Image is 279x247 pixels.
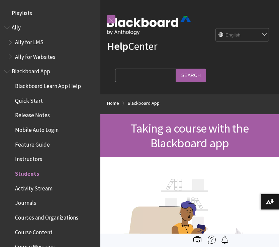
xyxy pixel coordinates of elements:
[12,7,32,16] span: Playlists
[4,22,96,63] nav: Book outline for Anthology Ally Help
[4,7,96,19] nav: Book outline for Playlists
[107,99,119,107] a: Home
[12,22,21,31] span: Ally
[208,236,216,244] img: More help
[15,110,50,119] span: Release Notes
[15,95,43,104] span: Quick Start
[12,66,50,75] span: Blackboard App
[176,69,206,82] input: Search
[15,124,59,133] span: Mobile Auto Login
[15,51,55,60] span: Ally for Websites
[15,36,43,46] span: Ally for LMS
[15,183,53,192] span: Activity Stream
[107,16,191,35] img: Blackboard by Anthology
[15,212,78,221] span: Courses and Organizations
[15,80,81,89] span: Blackboard Learn App Help
[221,236,229,244] img: Follow this page
[15,154,42,163] span: Instructors
[107,39,128,53] strong: Help
[15,139,50,148] span: Feature Guide
[128,99,160,107] a: Blackboard App
[107,39,157,53] a: HelpCenter
[15,227,53,236] span: Course Content
[216,28,269,42] select: Site Language Selector
[193,236,201,244] img: Print
[15,197,36,207] span: Journals
[15,168,39,177] span: Students
[131,120,249,151] span: Taking a course with the Blackboard app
